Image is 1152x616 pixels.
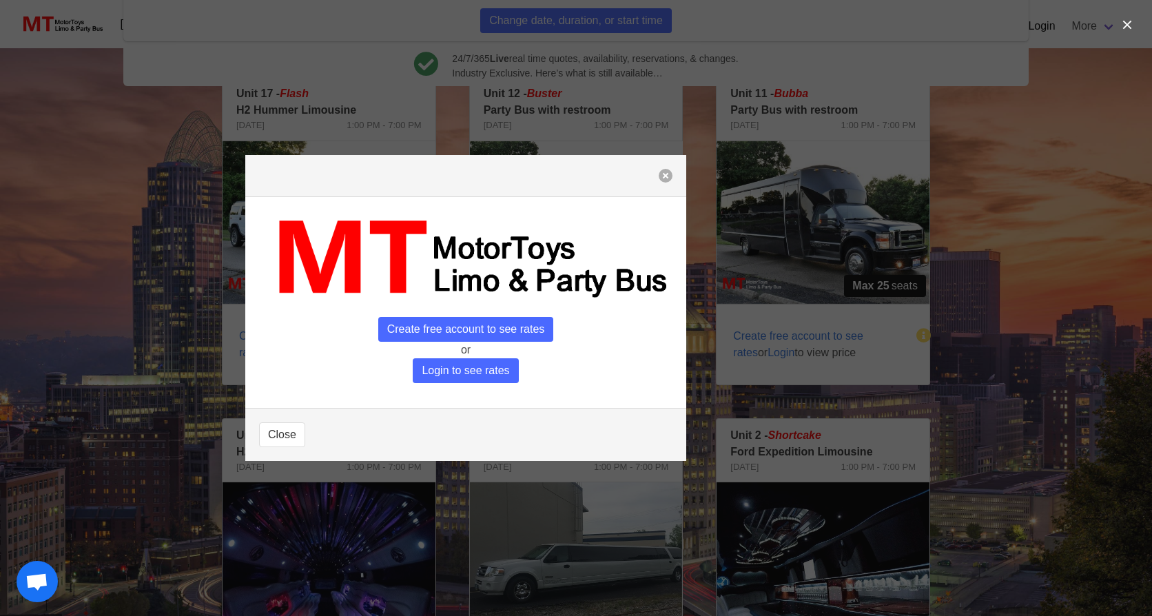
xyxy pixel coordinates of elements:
[259,342,672,358] p: or
[259,422,305,447] button: Close
[413,358,518,383] span: Login to see rates
[268,427,296,443] span: Close
[378,317,554,342] span: Create free account to see rates
[17,561,58,602] div: Open chat
[259,211,672,305] img: MT_logo_name.png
